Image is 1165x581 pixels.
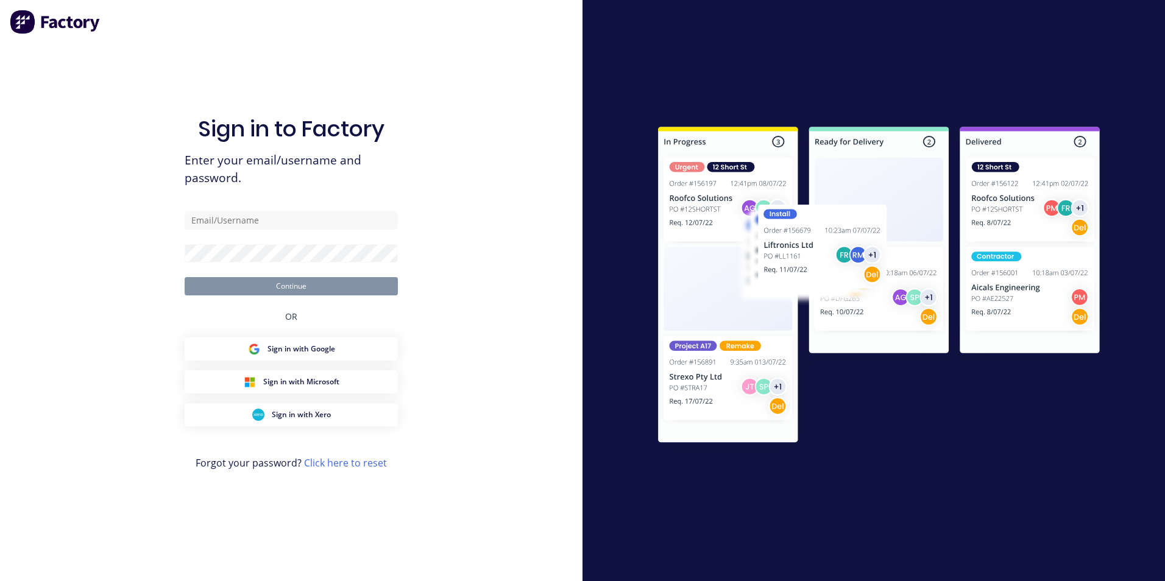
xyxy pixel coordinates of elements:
span: Sign in with Microsoft [263,376,339,387]
h1: Sign in to Factory [198,116,384,142]
span: Sign in with Google [267,343,335,354]
img: Google Sign in [248,343,260,355]
input: Email/Username [185,211,398,230]
button: Xero Sign inSign in with Xero [185,403,398,426]
img: Factory [10,10,101,34]
div: OR [285,295,297,337]
button: Google Sign inSign in with Google [185,337,398,361]
button: Continue [185,277,398,295]
button: Microsoft Sign inSign in with Microsoft [185,370,398,393]
img: Sign in [631,102,1127,471]
span: Enter your email/username and password. [185,152,398,187]
img: Microsoft Sign in [244,376,256,388]
a: Click here to reset [304,456,387,470]
span: Forgot your password? [196,456,387,470]
img: Xero Sign in [252,409,264,421]
span: Sign in with Xero [272,409,331,420]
